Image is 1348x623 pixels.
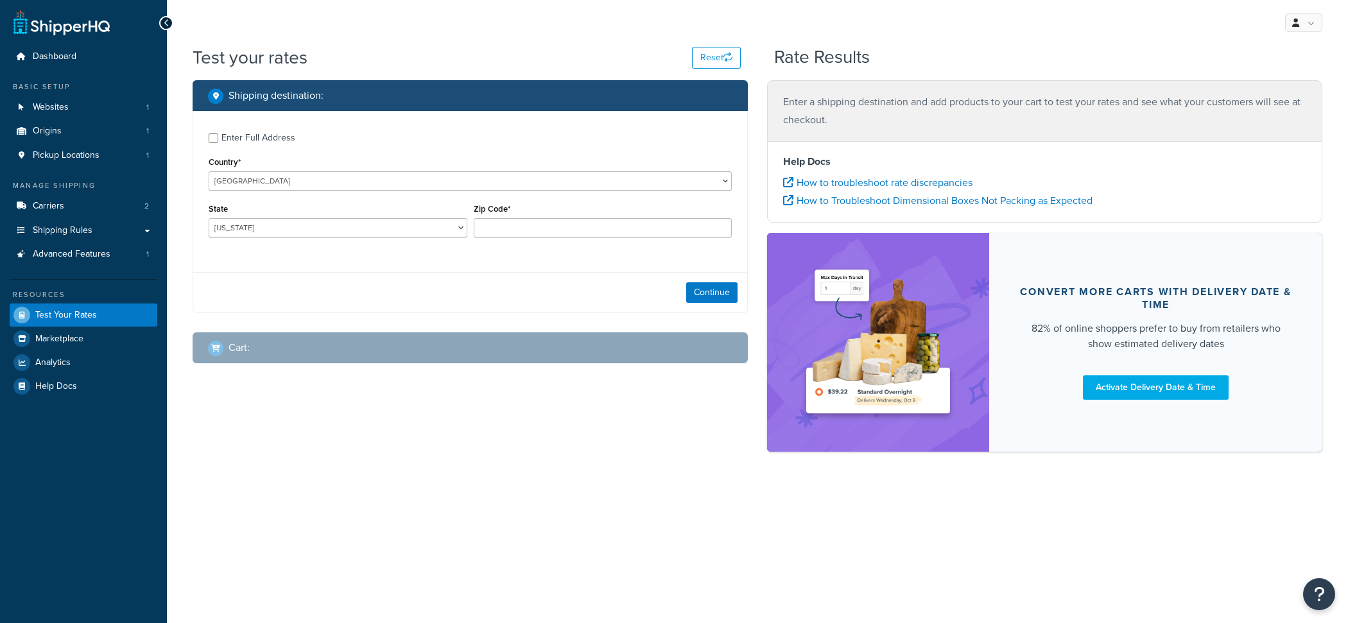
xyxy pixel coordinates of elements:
a: How to troubleshoot rate discrepancies [783,175,972,190]
a: Carriers2 [10,194,157,218]
a: Advanced Features1 [10,243,157,266]
h2: Shipping destination : [229,90,324,101]
a: Analytics [10,351,157,374]
p: Enter a shipping destination and add products to your cart to test your rates and see what your c... [783,93,1306,129]
a: Activate Delivery Date & Time [1083,375,1229,400]
span: Carriers [33,201,64,212]
span: Advanced Features [33,249,110,260]
span: Help Docs [35,381,77,392]
a: Websites1 [10,96,157,119]
a: How to Troubleshoot Dimensional Boxes Not Packing as Expected [783,193,1093,208]
a: Pickup Locations1 [10,144,157,167]
label: Country* [209,157,241,167]
li: Websites [10,96,157,119]
h1: Test your rates [193,45,307,70]
a: Dashboard [10,45,157,69]
span: 1 [146,126,149,137]
li: Advanced Features [10,243,157,266]
span: 1 [146,150,149,161]
label: State [209,204,228,214]
div: Resources [10,289,157,300]
span: Test Your Rates [35,310,97,321]
h4: Help Docs [783,154,1306,169]
span: Analytics [35,357,71,368]
button: Reset [692,47,741,69]
div: 82% of online shoppers prefer to buy from retailers who show estimated delivery dates [1020,321,1292,352]
span: 1 [146,102,149,113]
button: Open Resource Center [1303,578,1335,610]
div: Convert more carts with delivery date & time [1020,286,1292,311]
span: 2 [144,201,149,212]
label: Zip Code* [474,204,510,214]
span: Marketplace [35,334,83,345]
div: Basic Setup [10,81,157,92]
li: Pickup Locations [10,144,157,167]
a: Help Docs [10,375,157,398]
span: Pickup Locations [33,150,99,161]
h2: Rate Results [774,47,870,67]
span: 1 [146,249,149,260]
a: Origins1 [10,119,157,143]
div: Manage Shipping [10,180,157,191]
a: Shipping Rules [10,219,157,243]
span: Origins [33,126,62,137]
span: Shipping Rules [33,225,92,236]
span: Dashboard [33,51,76,62]
li: Origins [10,119,157,143]
input: Enter Full Address [209,133,218,143]
a: Test Your Rates [10,303,157,327]
button: Continue [686,282,738,303]
span: Websites [33,102,69,113]
h2: Cart : [229,342,250,354]
li: Carriers [10,194,157,218]
img: feature-image-ddt-36eae7f7280da8017bfb280eaccd9c446f90b1fe08728e4019434db127062ab4.png [798,252,958,432]
a: Marketplace [10,327,157,350]
div: Enter Full Address [221,129,295,147]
